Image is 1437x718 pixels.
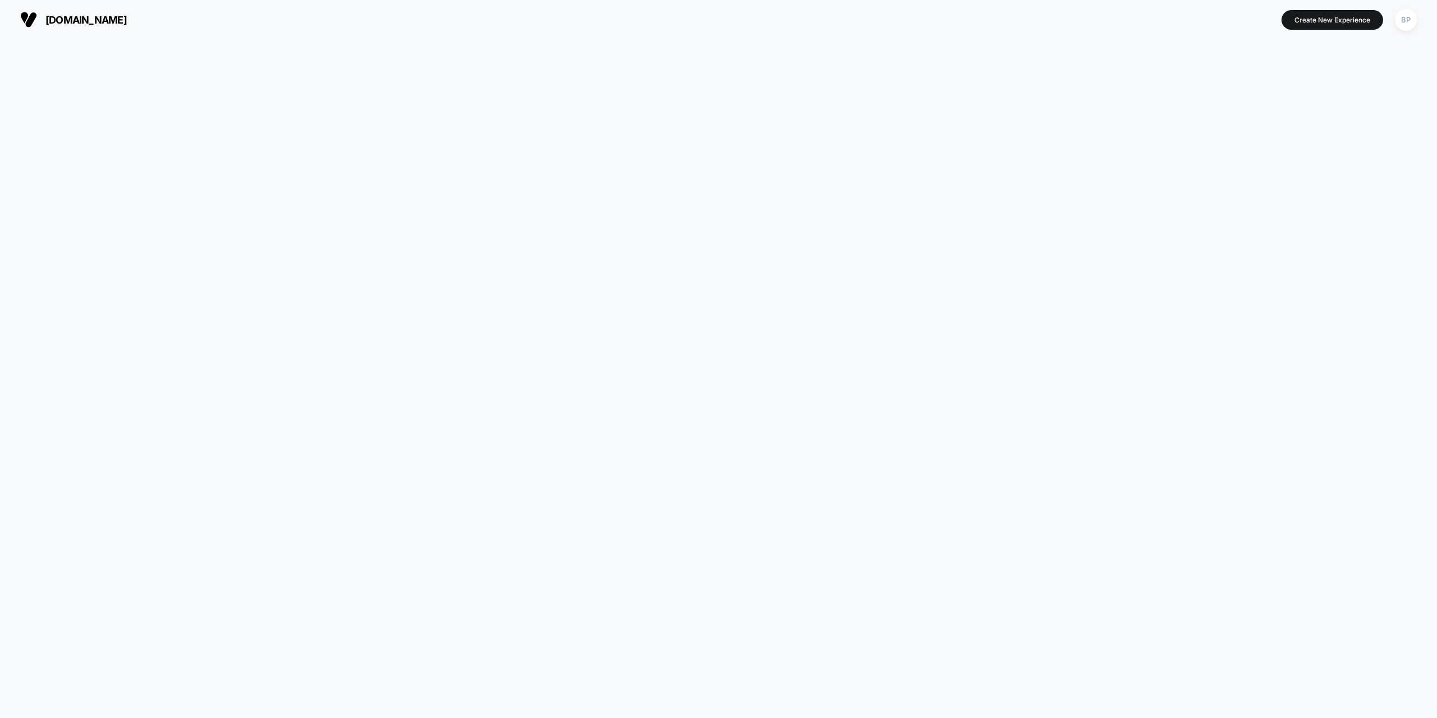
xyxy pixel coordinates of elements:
div: BP [1395,9,1417,31]
img: Visually logo [20,11,37,28]
span: [DOMAIN_NAME] [45,14,127,26]
button: [DOMAIN_NAME] [17,11,130,29]
button: Create New Experience [1282,10,1383,30]
button: BP [1392,8,1420,31]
